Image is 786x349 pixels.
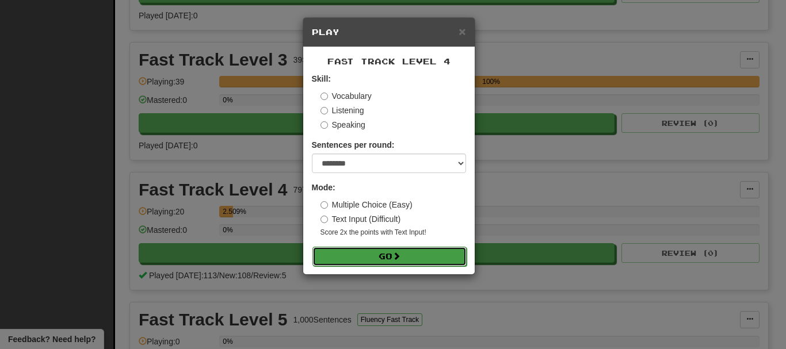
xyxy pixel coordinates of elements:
[320,201,328,209] input: Multiple Choice (Easy)
[320,107,328,114] input: Listening
[312,183,335,192] strong: Mode:
[312,74,331,83] strong: Skill:
[312,139,395,151] label: Sentences per round:
[320,105,364,116] label: Listening
[312,26,466,38] h5: Play
[320,199,413,210] label: Multiple Choice (Easy)
[320,93,328,100] input: Vocabulary
[312,247,467,266] button: Go
[320,213,401,225] label: Text Input (Difficult)
[320,90,372,102] label: Vocabulary
[320,216,328,223] input: Text Input (Difficult)
[459,25,466,38] span: ×
[327,56,451,66] span: Fast Track Level 4
[320,228,466,237] small: Score 2x the points with Text Input !
[459,25,466,37] button: Close
[320,121,328,129] input: Speaking
[320,119,365,131] label: Speaking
